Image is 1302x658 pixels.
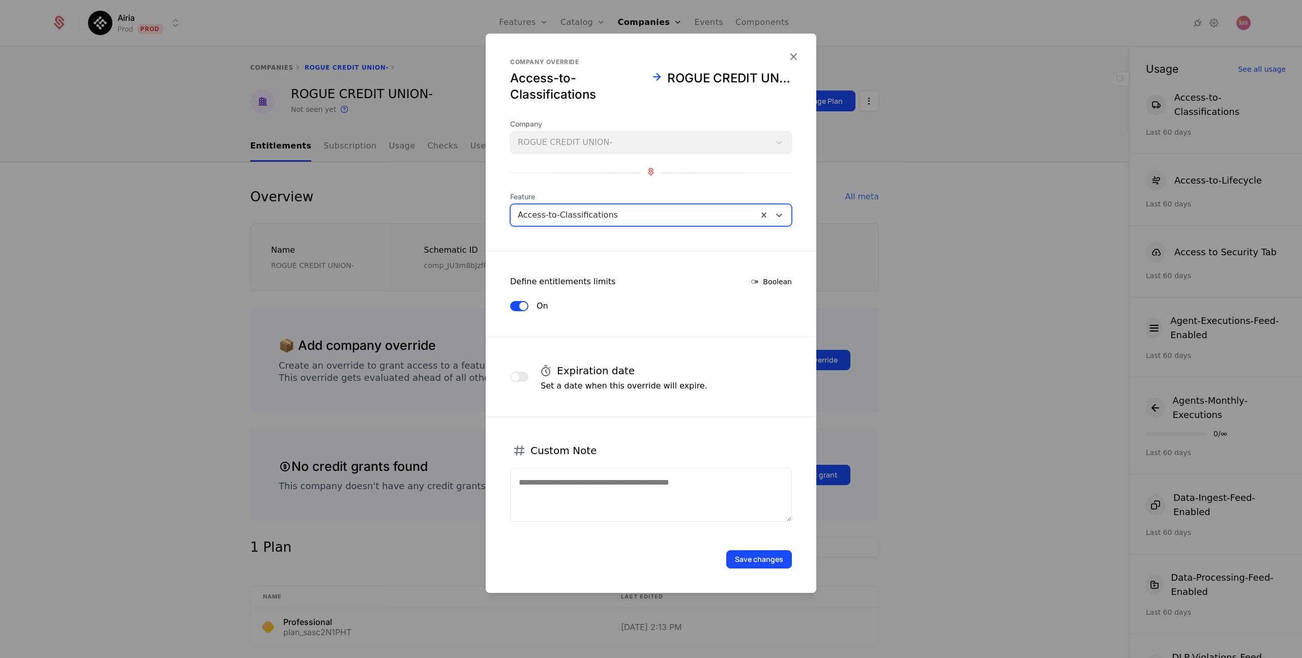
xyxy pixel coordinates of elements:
[667,70,792,103] div: ROGUE CREDIT UNION-
[763,277,792,287] span: Boolean
[510,276,615,288] div: Define entitlements limits
[726,550,792,569] button: Save changes
[557,364,635,378] h4: Expiration date
[510,192,792,202] span: Feature
[510,70,646,103] div: Access-to-Classifications
[510,58,792,66] div: Company override
[537,300,548,312] label: On
[541,380,707,392] p: Set a date when this override will expire.
[510,119,792,129] span: Company
[530,443,597,458] h4: Custom Note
